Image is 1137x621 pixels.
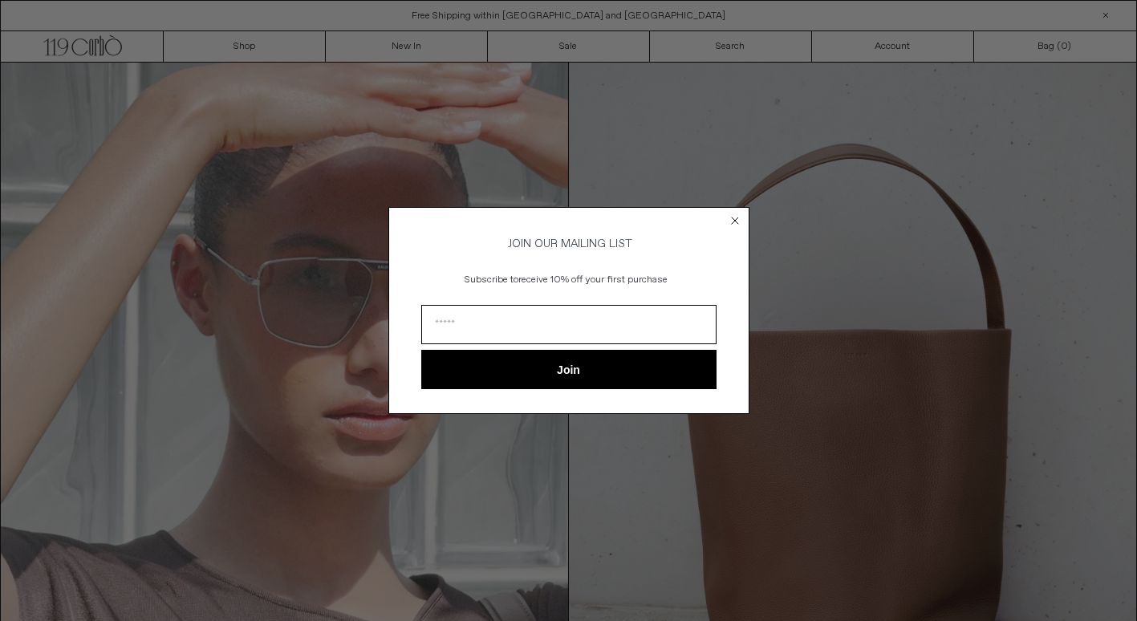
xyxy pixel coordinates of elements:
button: Join [421,350,717,389]
span: receive 10% off your first purchase [518,274,668,286]
span: JOIN OUR MAILING LIST [506,237,632,251]
button: Close dialog [727,213,743,229]
input: Email [421,305,717,344]
span: Subscribe to [465,274,518,286]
